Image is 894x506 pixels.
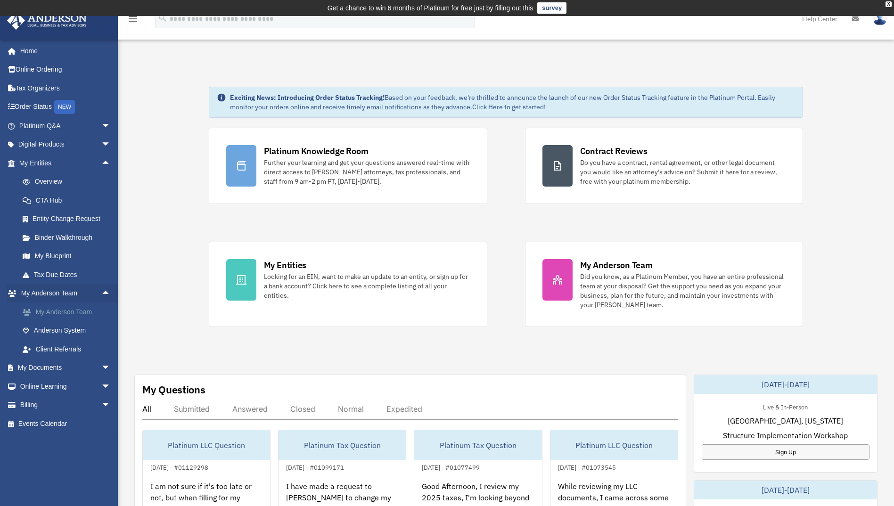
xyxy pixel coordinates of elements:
a: Tax Organizers [7,79,125,98]
a: Sign Up [702,444,869,460]
img: User Pic [873,12,887,25]
a: Events Calendar [7,414,125,433]
div: Platinum LLC Question [550,430,678,460]
div: All [142,404,151,414]
a: My Anderson Team Did you know, as a Platinum Member, you have an entire professional team at your... [525,242,804,327]
a: Overview [13,172,125,191]
div: Based on your feedback, we're thrilled to announce the launch of our new Order Status Tracking fe... [230,93,796,112]
a: Platinum Q&Aarrow_drop_down [7,116,125,135]
div: Get a chance to win 6 months of Platinum for free just by filling out this [328,2,533,14]
div: Answered [232,404,268,414]
a: My Blueprint [13,247,125,266]
a: Binder Walkthrough [13,228,125,247]
a: CTA Hub [13,191,125,210]
a: My Entities Looking for an EIN, want to make an update to an entity, or sign up for a bank accoun... [209,242,487,327]
a: My Documentsarrow_drop_down [7,359,125,377]
div: Did you know, as a Platinum Member, you have an entire professional team at your disposal? Get th... [580,272,786,310]
a: Click Here to get started! [472,103,546,111]
div: [DATE]-[DATE] [694,375,877,394]
div: Do you have a contract, rental agreement, or other legal document you would like an attorney's ad... [580,158,786,186]
div: [DATE] - #01073545 [550,462,623,472]
div: Expedited [386,404,422,414]
a: Anderson System [13,321,125,340]
a: Billingarrow_drop_down [7,396,125,415]
div: Contract Reviews [580,145,648,157]
div: Live & In-Person [755,401,815,411]
div: Closed [290,404,315,414]
a: Client Referrals [13,340,125,359]
a: Entity Change Request [13,210,125,229]
div: NEW [54,100,75,114]
a: Online Learningarrow_drop_down [7,377,125,396]
a: Tax Due Dates [13,265,125,284]
span: arrow_drop_down [101,377,120,396]
a: Home [7,41,120,60]
div: [DATE]-[DATE] [694,481,877,499]
span: arrow_drop_down [101,396,120,415]
div: Normal [338,404,364,414]
img: Anderson Advisors Platinum Portal [4,11,90,30]
i: search [157,13,168,23]
div: Platinum Tax Question [414,430,541,460]
div: [DATE] - #01099171 [279,462,352,472]
span: [GEOGRAPHIC_DATA], [US_STATE] [728,415,843,426]
div: close [886,1,892,7]
div: [DATE] - #01129298 [143,462,216,472]
i: menu [127,13,139,24]
div: Platinum Knowledge Room [264,145,369,157]
a: Order StatusNEW [7,98,125,117]
a: survey [537,2,566,14]
span: arrow_drop_up [101,154,120,173]
a: menu [127,16,139,24]
div: Platinum Tax Question [279,430,406,460]
span: arrow_drop_down [101,135,120,155]
a: Platinum Knowledge Room Further your learning and get your questions answered real-time with dire... [209,128,487,204]
div: Further your learning and get your questions answered real-time with direct access to [PERSON_NAM... [264,158,470,186]
div: Looking for an EIN, want to make an update to an entity, or sign up for a bank account? Click her... [264,272,470,300]
a: Digital Productsarrow_drop_down [7,135,125,154]
div: My Questions [142,383,205,397]
div: My Entities [264,259,306,271]
div: [DATE] - #01077499 [414,462,487,472]
div: Platinum LLC Question [143,430,270,460]
a: Online Ordering [7,60,125,79]
div: My Anderson Team [580,259,653,271]
a: My Anderson Team [13,302,125,321]
a: Contract Reviews Do you have a contract, rental agreement, or other legal document you would like... [525,128,804,204]
span: Structure Implementation Workshop [723,430,848,441]
a: My Anderson Teamarrow_drop_up [7,284,125,303]
span: arrow_drop_down [101,116,120,136]
strong: Exciting News: Introducing Order Status Tracking! [230,93,385,102]
a: My Entitiesarrow_drop_up [7,154,125,172]
span: arrow_drop_up [101,284,120,303]
span: arrow_drop_down [101,359,120,378]
div: Submitted [174,404,210,414]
